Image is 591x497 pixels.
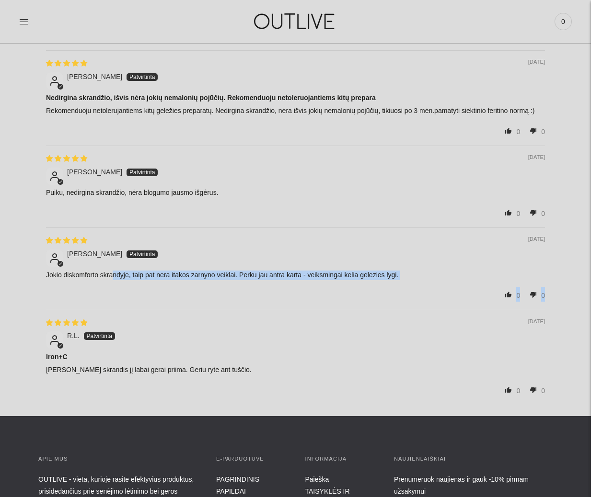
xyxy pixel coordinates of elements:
span: down [526,205,541,220]
span: 0 [556,15,570,28]
span: down [526,383,541,397]
span: [PERSON_NAME] [67,168,122,176]
h3: Naujienlaiškiai [394,454,553,464]
span: 5 star review [46,319,87,327]
h3: APIE MUS [38,454,197,464]
h3: INFORMACIJA [305,454,375,464]
span: [DATE] [528,58,545,66]
p: [PERSON_NAME] skrandis jį labai gerai priima. Geriu ryte ant tuščio. [46,365,545,375]
a: PAPILDAI [216,487,246,495]
span: 5 star review [46,155,87,162]
span: 0 [541,387,545,395]
span: up [501,205,516,220]
span: [PERSON_NAME] [67,73,122,80]
b: Nedirgina skrandžio, išvis nėra jokių nemalonių pojūčių. Rekomenduoju netoleruojantiems kitų prepara [46,93,545,103]
img: OUTLIVE [235,5,355,38]
span: 5 star review [46,237,87,244]
h3: E-parduotuvė [216,454,286,464]
span: 0 [516,210,520,217]
p: Puiku, nedirgina skrandžio, nėra blogumo jausmo išgėrus. [46,188,545,198]
span: 0 [541,210,545,217]
a: 0 [555,11,572,32]
span: 0 [516,128,520,136]
span: 0 [516,292,520,299]
p: Rekomenduoju netolerujantiems kitų geležies preparatų. Nedirgina skrandžio, nėra išvis jokių nema... [46,106,545,116]
span: 0 [541,128,545,136]
a: PAGRINDINIS [216,475,259,483]
span: 0 [541,292,545,299]
span: up [501,124,516,138]
span: [PERSON_NAME] [67,250,122,258]
span: 5 star review [46,59,87,67]
b: Iron+C [46,352,545,362]
a: Paieška [305,475,329,483]
span: [DATE] [528,236,545,243]
span: R.L. [67,332,80,339]
span: [DATE] [528,154,545,161]
span: [DATE] [528,318,545,326]
span: up [501,287,516,302]
span: down [526,124,541,138]
span: 0 [516,387,520,395]
span: down [526,287,541,302]
span: up [501,383,516,397]
p: Jokio diskomforto skrandyje, taip pat nera itakos zarnyno veiklai. Perku jau antra karta - veiksm... [46,271,545,280]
